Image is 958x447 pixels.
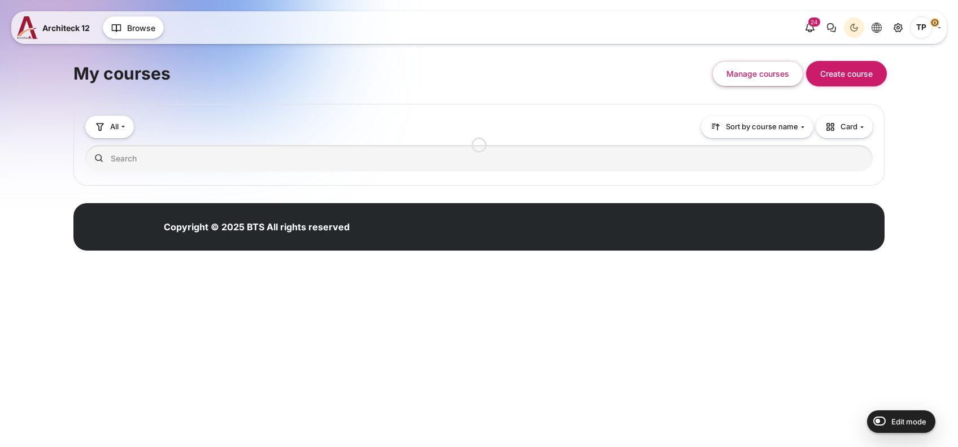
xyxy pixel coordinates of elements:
span: Sort by course name [726,121,798,133]
div: Show notification window with 24 new notifications [800,17,820,38]
button: Display drop-down menu [816,116,873,138]
span: Browse [127,22,155,34]
span: Card [825,121,857,133]
a: User menu [910,16,941,39]
button: Create course [806,61,887,86]
input: Search [85,145,873,172]
div: Dark Mode [846,19,863,36]
span: Thanyaphon Pongpaichet [910,16,933,39]
h1: My courses [73,63,171,85]
section: Content [73,33,885,186]
button: Grouping drop-down menu [85,116,134,138]
button: Light Mode Dark Mode [844,17,864,38]
img: A12 [17,16,38,39]
button: Languages [866,17,887,38]
span: All [110,121,119,133]
section: Course overview [73,104,885,186]
span: Edit mode [891,417,926,426]
a: Site administration [888,17,908,38]
button: Browse [103,16,164,39]
strong: Copyright © 2025 BTS All rights reserved [164,221,350,233]
div: Course overview controls [85,116,873,174]
button: Sorting drop-down menu [701,116,813,138]
span: Architeck 12 [42,22,90,34]
a: A12 A12 Architeck 12 [17,16,94,39]
button: There are 0 unread conversations [821,17,842,38]
div: 24 [808,17,820,27]
button: Manage courses [712,61,803,86]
